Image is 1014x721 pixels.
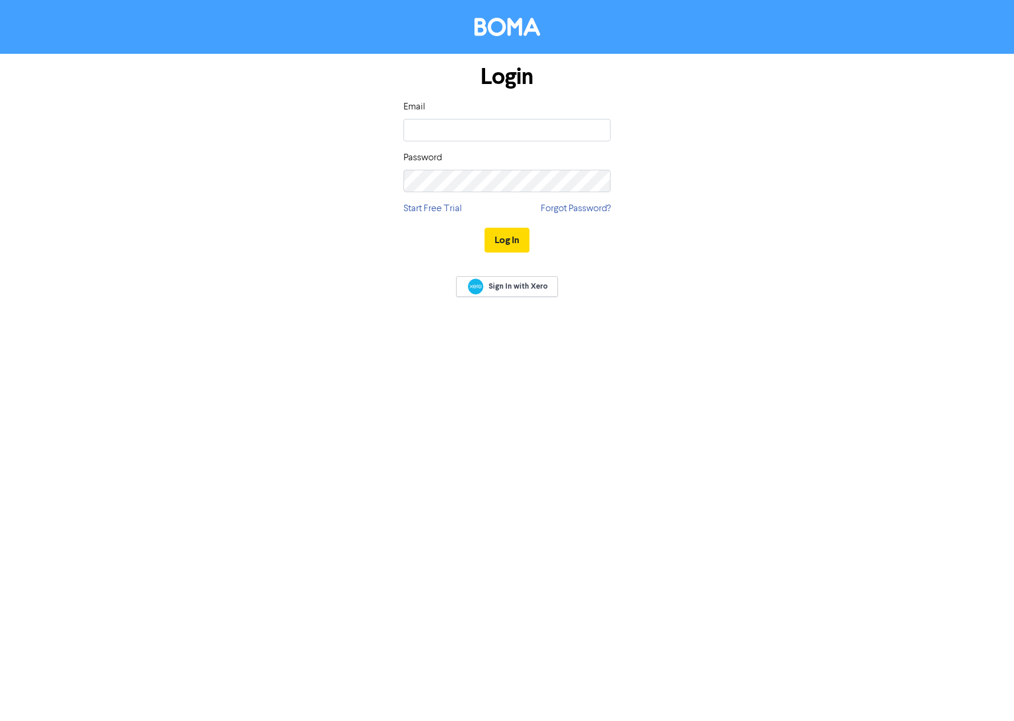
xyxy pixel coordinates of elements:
[485,228,529,253] button: Log In
[468,279,483,295] img: Xero logo
[541,202,611,216] a: Forgot Password?
[403,63,611,90] h1: Login
[403,202,462,216] a: Start Free Trial
[403,100,425,114] label: Email
[403,151,442,165] label: Password
[489,281,548,292] span: Sign In with Xero
[456,276,558,297] a: Sign In with Xero
[474,18,540,36] img: BOMA Logo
